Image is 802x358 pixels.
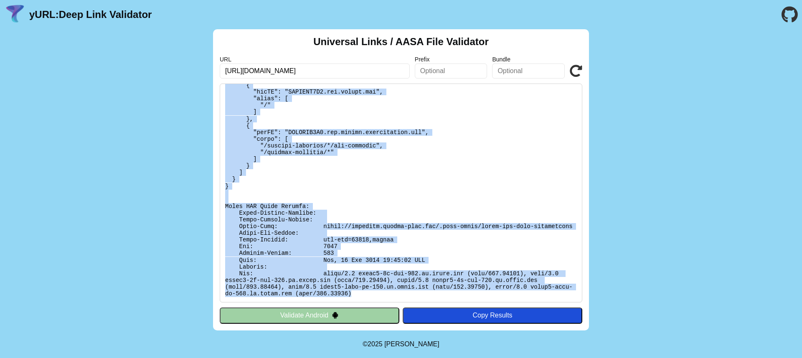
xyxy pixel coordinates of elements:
label: URL [220,56,410,63]
label: Prefix [415,56,487,63]
input: Optional [492,63,565,79]
footer: © [363,330,439,358]
button: Validate Android [220,307,399,323]
img: droidIcon.svg [332,312,339,319]
label: Bundle [492,56,565,63]
h2: Universal Links / AASA File Validator [313,36,489,48]
input: Required [220,63,410,79]
a: Michael Ibragimchayev's Personal Site [384,340,439,348]
button: Copy Results [403,307,582,323]
pre: Lorem ipsu do: sitam://consecte.adipis-elit.sed/.doei-tempo/incid-utl-etdo-magnaaliqua En Adminim... [220,84,582,302]
img: yURL Logo [4,4,26,25]
a: yURL:Deep Link Validator [29,9,152,20]
span: 2025 [368,340,383,348]
input: Optional [415,63,487,79]
div: Copy Results [407,312,578,319]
